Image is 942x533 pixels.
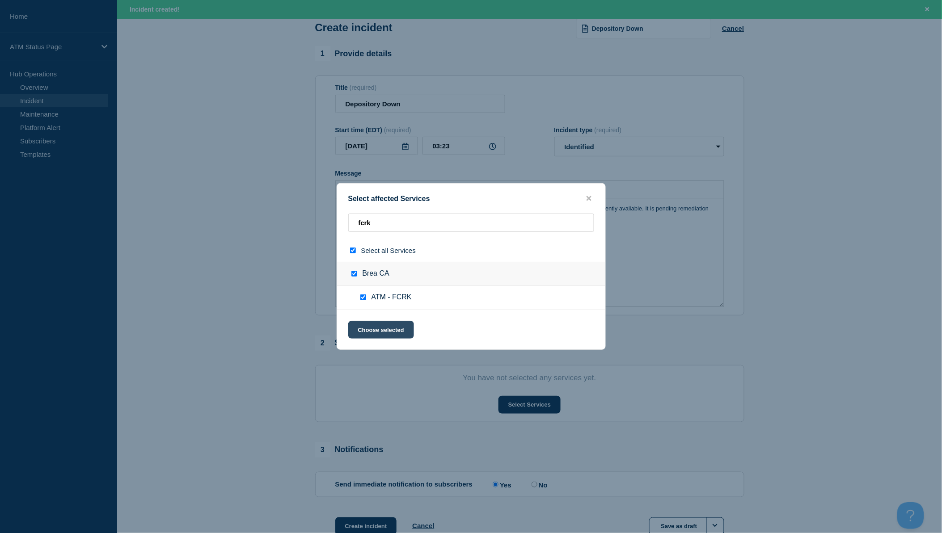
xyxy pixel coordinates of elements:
input: select all checkbox [350,248,356,253]
span: Select all Services [361,247,416,254]
span: ATM - FCRK [372,293,412,302]
input: ATM - FCRK checkbox [360,294,366,300]
input: Brea CA checkbox [351,271,357,277]
div: Brea CA [337,262,605,286]
button: close button [584,194,594,203]
input: Search [348,214,594,232]
button: Choose selected [348,321,414,339]
div: Select affected Services [337,194,605,203]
